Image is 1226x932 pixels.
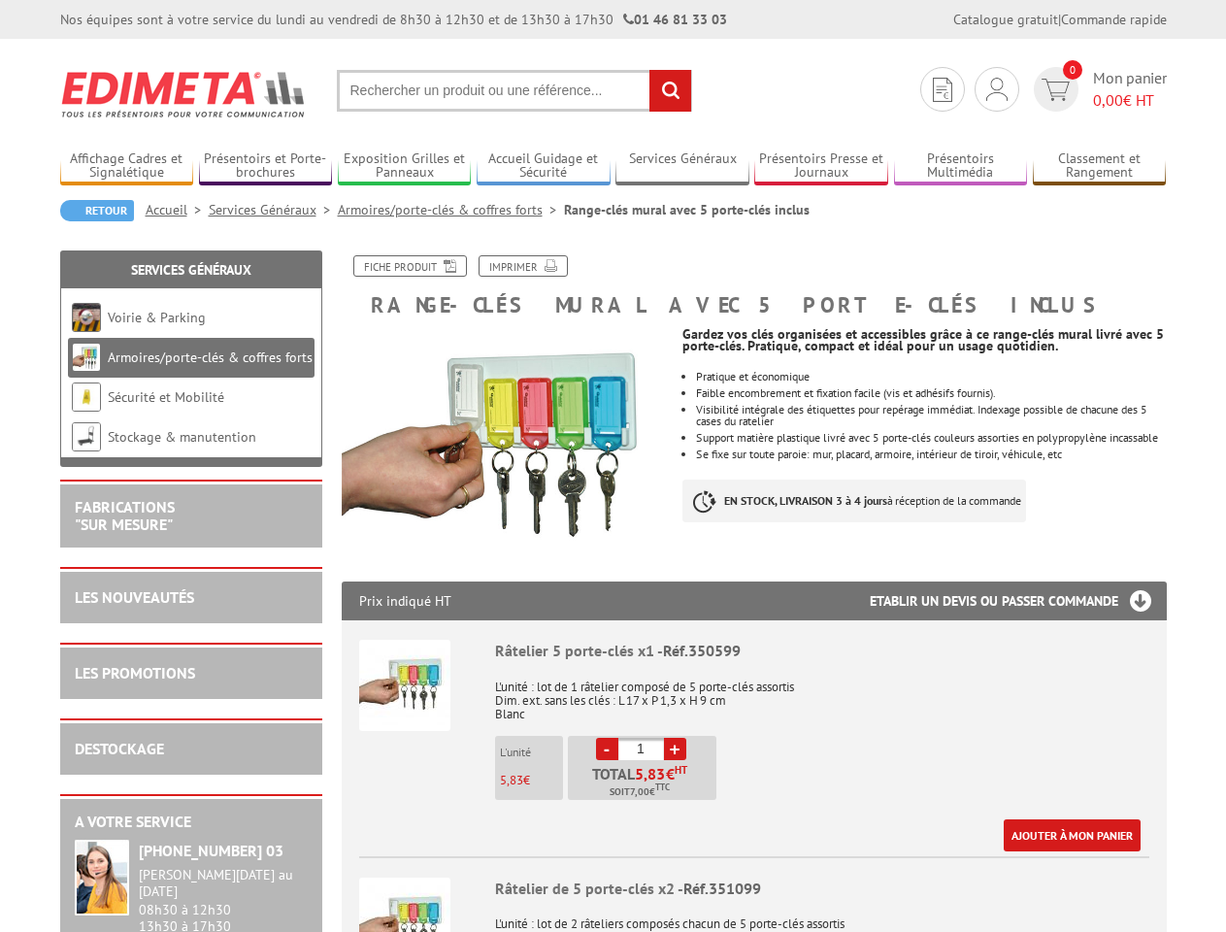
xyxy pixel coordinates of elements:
[72,303,101,332] img: Voirie & Parking
[649,70,691,112] input: rechercher
[894,150,1028,183] a: Présentoirs Multimédia
[666,766,675,782] span: €
[953,10,1167,29] div: |
[500,772,523,788] span: 5,83
[682,325,1164,354] strong: Gardez vos clés organisées et accessibles grâce à ce range-clés mural livré avec 5 porte-clés. Pr...
[108,388,224,406] a: Sécurité et Mobilité
[682,480,1026,522] p: à réception de la commande
[75,663,195,682] a: LES PROMOTIONS
[635,766,666,782] span: 5,83
[60,10,727,29] div: Nos équipes sont à votre service du lundi au vendredi de 8h30 à 12h30 et de 13h30 à 17h30
[596,738,618,760] a: -
[1093,67,1167,112] span: Mon panier
[337,70,692,112] input: Rechercher un produit ou une référence...
[675,763,687,777] sup: HT
[500,774,563,787] p: €
[1029,67,1167,112] a: devis rapide 0 Mon panier 0,00€ HT
[495,667,1149,721] p: L'unité : lot de 1 râtelier composé de 5 porte-clés assortis Dim. ext. sans les clés : L 17 x P 1...
[359,640,450,731] img: Râtelier 5 porte-clés x1
[1004,819,1141,851] a: Ajouter à mon panier
[724,493,887,508] strong: EN STOCK, LIVRAISON 3 à 4 jours
[696,371,1166,383] li: Pratique et économique
[75,814,308,831] h2: A votre service
[108,309,206,326] a: Voirie & Parking
[139,867,308,900] div: [PERSON_NAME][DATE] au [DATE]
[953,11,1058,28] a: Catalogue gratuit
[108,428,256,446] a: Stockage & manutention
[338,201,564,218] a: Armoires/porte-clés & coffres forts
[72,383,101,412] img: Sécurité et Mobilité
[1033,150,1167,183] a: Classement et Rangement
[696,432,1166,444] li: Support matière plastique livré avec 5 porte-clés couleurs assorties en polypropylène incassable
[870,582,1167,620] h3: Etablir un devis ou passer commande
[1042,79,1070,101] img: devis rapide
[623,11,727,28] strong: 01 46 81 33 03
[72,422,101,451] img: Stockage & manutention
[60,200,134,221] a: Retour
[1093,90,1123,110] span: 0,00
[131,261,251,279] a: Services Généraux
[108,349,313,366] a: Armoires/porte-clés & coffres forts
[1061,11,1167,28] a: Commande rapide
[139,841,283,860] strong: [PHONE_NUMBER] 03
[664,738,686,760] a: +
[933,78,952,102] img: devis rapide
[696,387,1166,399] li: Faible encombrement et fixation facile (vis et adhésifs fournis).
[60,150,194,183] a: Affichage Cadres et Signalétique
[683,879,761,898] span: Réf.351099
[696,404,1166,427] li: Visibilité intégrale des étiquettes pour repérage immédiat. Indexage possible de chacune des 5 ca...
[209,201,338,218] a: Services Généraux
[359,582,451,620] p: Prix indiqué HT
[75,497,175,534] a: FABRICATIONS"Sur Mesure"
[477,150,611,183] a: Accueil Guidage et Sécurité
[615,150,749,183] a: Services Généraux
[986,78,1008,101] img: devis rapide
[630,784,649,800] span: 7,00
[72,343,101,372] img: Armoires/porte-clés & coffres forts
[610,784,670,800] span: Soit €
[1093,89,1167,112] span: € HT
[199,150,333,183] a: Présentoirs et Porte-brochures
[1063,60,1082,80] span: 0
[75,739,164,758] a: DESTOCKAGE
[479,255,568,277] a: Imprimer
[146,201,209,218] a: Accueil
[60,58,308,130] img: Edimeta
[353,255,467,277] a: Fiche produit
[663,641,741,660] span: Réf.350599
[573,766,716,800] p: Total
[655,782,670,792] sup: TTC
[338,150,472,183] a: Exposition Grilles et Panneaux
[754,150,888,183] a: Présentoirs Presse et Journaux
[75,840,129,915] img: widget-service.jpg
[495,878,1149,900] div: Râtelier de 5 porte-clés x2 -
[696,449,1166,460] p: Se fixe sur toute paroie: mur, placard, armoire, intérieur de tiroir, véhicule, etc
[564,200,810,219] li: Range-clés mural avec 5 porte-clés inclus
[342,326,669,571] img: porte_cles_350599.jpg
[495,640,1149,662] div: Râtelier 5 porte-clés x1 -
[75,587,194,607] a: LES NOUVEAUTÉS
[500,746,563,759] p: L'unité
